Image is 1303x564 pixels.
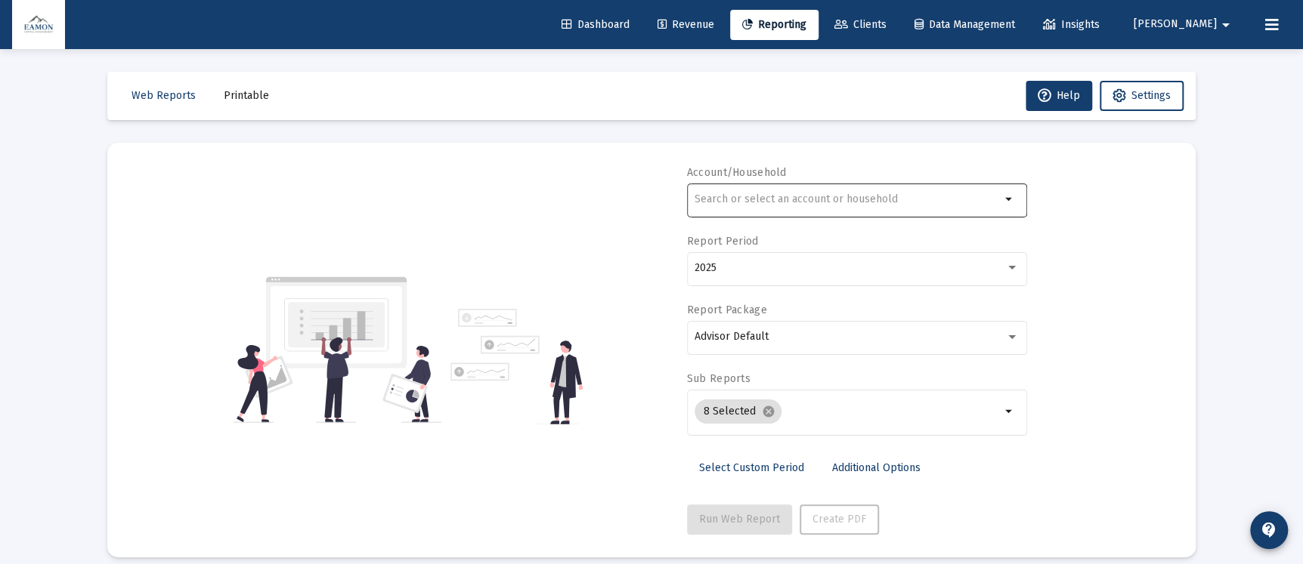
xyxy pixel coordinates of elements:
[1131,89,1171,102] span: Settings
[1260,521,1278,539] mat-icon: contact_support
[549,10,642,40] a: Dashboard
[234,275,441,424] img: reporting
[1134,18,1217,31] span: [PERSON_NAME]
[1038,89,1080,102] span: Help
[132,89,196,102] span: Web Reports
[687,304,767,316] label: Report Package
[695,193,1001,205] input: Search or select an account or household
[915,18,1015,31] span: Data Management
[1001,402,1019,421] mat-icon: arrow_drop_down
[800,504,879,535] button: Create PDF
[695,330,769,343] span: Advisor Default
[1001,190,1019,208] mat-icon: arrow_drop_down
[562,18,630,31] span: Dashboard
[687,235,759,248] label: Report Period
[730,10,819,40] a: Reporting
[119,81,208,111] button: Web Reports
[695,399,781,424] mat-chip: 8 Selected
[687,166,787,179] label: Account/Household
[699,513,780,525] span: Run Web Report
[832,461,921,474] span: Additional Options
[450,309,583,424] img: reporting-alt
[1217,10,1235,40] mat-icon: arrow_drop_down
[695,261,716,274] span: 2025
[902,10,1027,40] a: Data Management
[762,405,775,418] mat-icon: cancel
[1031,10,1112,40] a: Insights
[23,10,54,40] img: Dashboard
[1026,81,1092,111] button: Help
[658,18,714,31] span: Revenue
[1100,81,1184,111] button: Settings
[699,461,804,474] span: Select Custom Period
[695,396,1001,427] mat-chip-list: Selection
[1116,9,1253,39] button: [PERSON_NAME]
[1043,18,1100,31] span: Insights
[742,18,806,31] span: Reporting
[834,18,887,31] span: Clients
[645,10,726,40] a: Revenue
[687,504,792,535] button: Run Web Report
[224,89,269,102] span: Printable
[212,81,281,111] button: Printable
[822,10,899,40] a: Clients
[812,513,866,525] span: Create PDF
[687,372,751,385] label: Sub Reports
